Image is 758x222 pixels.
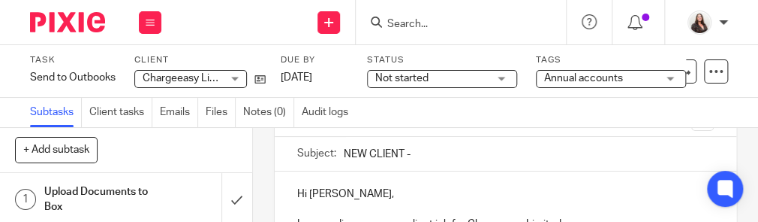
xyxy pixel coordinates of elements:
[15,137,98,163] button: + Add subtask
[30,98,82,127] a: Subtasks
[297,146,336,161] label: Subject:
[536,54,686,66] label: Tags
[386,18,521,32] input: Search
[297,187,714,202] p: Hi [PERSON_NAME],
[30,54,116,66] label: Task
[134,54,266,66] label: Client
[89,98,152,127] a: Client tasks
[160,98,198,127] a: Emails
[243,98,294,127] a: Notes (0)
[302,98,356,127] a: Audit logs
[687,11,711,35] img: 2022.jpg
[206,98,236,127] a: Files
[367,54,517,66] label: Status
[30,70,116,85] div: Send to Outbooks
[281,72,312,83] span: [DATE]
[44,181,152,219] h1: Upload Documents to Box
[143,73,236,84] span: Chargeeasy Limited
[30,12,105,32] img: Pixie
[375,73,429,84] span: Not started
[281,54,348,66] label: Due by
[15,189,36,210] div: 1
[544,73,623,84] span: Annual accounts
